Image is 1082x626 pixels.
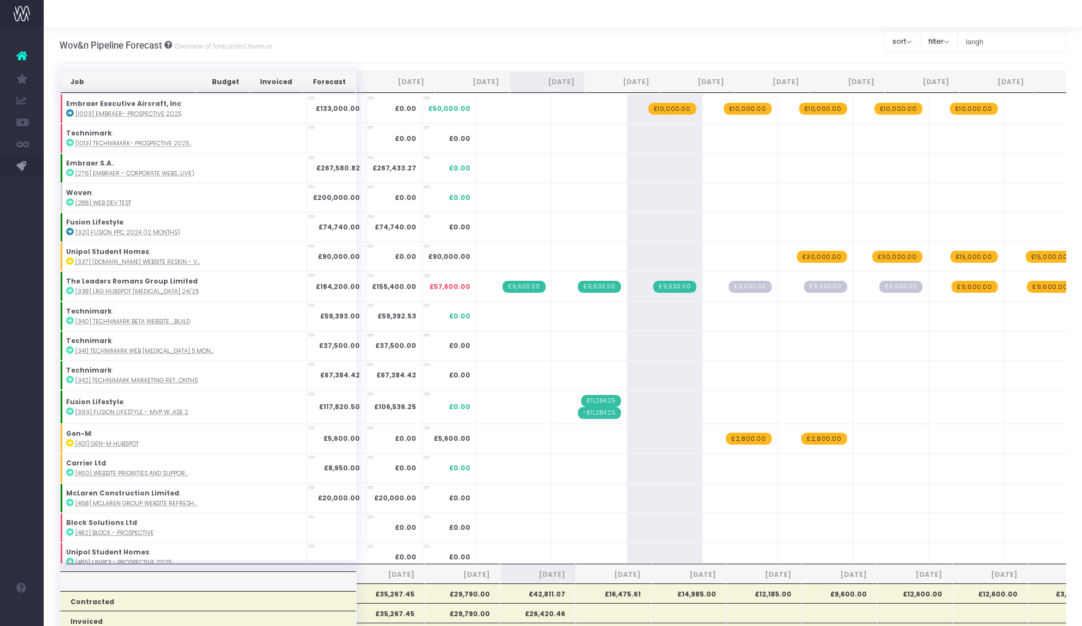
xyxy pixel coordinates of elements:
[395,104,416,113] strong: £0.00
[60,153,307,183] td: :
[648,103,696,115] span: wayahead Revenue Forecast Item
[737,570,791,580] span: [DATE]
[395,193,416,202] strong: £0.00
[75,440,139,448] abbr: [401] Gen-M HubSpot
[879,281,922,293] span: Streamtime Draft Invoice: null – [338] LRG HubSpot retainer 24/25
[66,488,179,498] strong: McLaren Construction Limited
[651,583,726,603] th: £14,985.00
[75,558,172,566] abbr: [485] Unipol- Prospective 2025
[735,71,809,93] th: Nov 25: activate to sort column ascending
[373,163,416,173] strong: £267,433.27
[951,281,997,293] span: wayahead Revenue Forecast Item
[581,395,621,407] span: Streamtime Invoice: 574 – [393] Fusion Lifestyle - MVP Web Development phase 2
[425,583,500,603] th: £29,790.00
[60,483,307,513] td: :
[75,258,200,266] abbr: [337] Unipol.org website reskin - V2
[729,281,771,293] span: Streamtime Draft Invoice: null – [338] LRG HubSpot retainer 24/25
[449,193,470,203] span: £0.00
[66,458,106,468] strong: Carrier Ltd
[576,583,651,603] th: £16,475.61
[60,242,307,271] td: :
[66,247,149,256] strong: Unipol Student Homes
[502,281,545,293] span: Streamtime Invoice: 736 – [338] LRG HubSpot retainer 24/25
[449,552,470,562] span: £0.00
[449,523,470,533] span: £0.00
[60,123,307,153] td: :
[429,282,470,292] span: £57,600.00
[425,603,500,623] th: £29,790.00
[350,603,425,623] th: £35,267.45
[60,331,307,361] td: :
[435,71,510,93] th: Jul 25: activate to sort column ascending
[60,183,307,212] td: :
[374,402,416,411] strong: £106,536.25
[449,402,470,412] span: £0.00
[510,71,584,93] th: Aug 25: activate to sort column ascending
[75,499,197,507] abbr: [468] McLaren Group Website Refresh
[797,251,847,263] span: wayahead Revenue Forecast Item
[449,493,470,503] span: £0.00
[1027,281,1073,293] span: wayahead Revenue Forecast Item
[885,71,960,93] th: Jan 26: activate to sort column ascending
[395,434,416,443] strong: £0.00
[449,134,470,144] span: £0.00
[449,463,470,473] span: £0.00
[66,547,149,557] strong: Unipol Student Homes
[303,71,356,93] th: Forecast
[963,570,1018,580] span: [DATE]
[319,341,360,350] strong: £37,500.00
[60,302,307,331] td: :
[350,583,425,603] th: £35,267.45
[75,376,198,385] abbr: [342] Technimark marketing retainer 9 months
[360,71,435,93] th: Jun 25: activate to sort column ascending
[809,71,884,93] th: Dec 25: activate to sort column ascending
[449,311,470,321] span: £0.00
[60,212,307,242] td: :
[66,518,137,527] strong: Block Solutions Ltd
[60,40,162,51] span: Wov&n Pipeline Forecast
[319,402,360,411] strong: £117,820.50
[449,370,470,380] span: £0.00
[66,128,112,138] strong: Technimark
[812,570,867,580] span: [DATE]
[375,222,416,232] strong: £74,740.00
[75,139,192,147] abbr: [1013] Technimark- Prospective 2025
[66,217,123,227] strong: Fusion Lifestyle
[377,311,416,321] strong: £59,392.53
[586,570,641,580] span: [DATE]
[14,604,30,621] img: images/default_profile_image.png
[449,163,470,173] span: £0.00
[874,103,923,115] span: wayahead Revenue Forecast Item
[449,222,470,232] span: £0.00
[75,199,131,207] abbr: [288] Web dev test
[578,407,621,419] span: Streamtime Invoice: 744 – [393] Fusion Lifestyle - MVP Web Development phase 2
[318,222,360,232] strong: £74,740.00
[950,251,998,263] span: wayahead Revenue Forecast Item
[60,453,307,483] td: :
[957,31,1067,52] input: Search...
[435,570,490,580] span: [DATE]
[66,306,112,316] strong: Technimark
[801,433,847,445] span: wayahead Revenue Forecast Item
[75,110,181,118] abbr: [1003] Embraer- Prospective 2025
[724,103,772,115] span: wayahead Revenue Forecast Item
[66,365,112,375] strong: Technimark
[66,336,112,345] strong: Technimark
[428,252,470,262] span: £90,000.00
[318,493,360,503] strong: £20,000.00
[318,252,360,261] strong: £90,000.00
[250,71,303,93] th: Invoiced
[376,370,416,380] strong: £67,384.42
[75,529,154,537] abbr: [482] Block - Prospective
[395,552,416,562] strong: £0.00
[960,71,1034,93] th: Feb 26: activate to sort column ascending
[802,583,877,603] th: £9,600.00
[500,603,576,623] th: £26,420.46
[316,163,360,173] strong: £267,580.82
[1026,251,1073,263] span: wayahead Revenue Forecast Item
[804,281,847,293] span: Streamtime Draft Invoice: null – [338] LRG HubSpot retainer 24/25
[374,493,416,503] strong: £20,000.00
[316,104,360,113] strong: £133,000.00
[75,228,180,237] abbr: [321] Fusion PPC 2024 (12 months)
[313,193,360,202] strong: £200,000.00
